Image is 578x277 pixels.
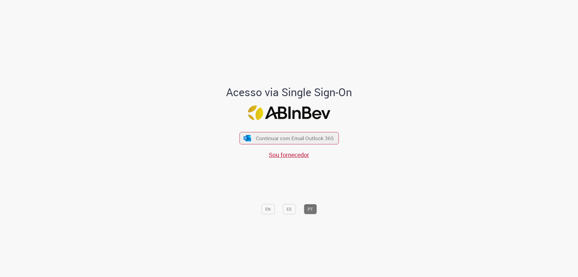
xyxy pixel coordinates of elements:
a: Sou fornecedor [269,151,309,159]
img: Logo ABInBev [248,105,330,120]
button: ícone Azure/Microsoft 360 Continuar com Email Outlook 365 [239,132,339,144]
button: ES [283,204,296,214]
span: Continuar com Email Outlook 365 [256,135,334,142]
button: PT [304,204,317,214]
h1: Acesso via Single Sign-On [206,86,373,98]
button: EN [261,204,275,214]
img: ícone Azure/Microsoft 360 [243,135,252,141]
